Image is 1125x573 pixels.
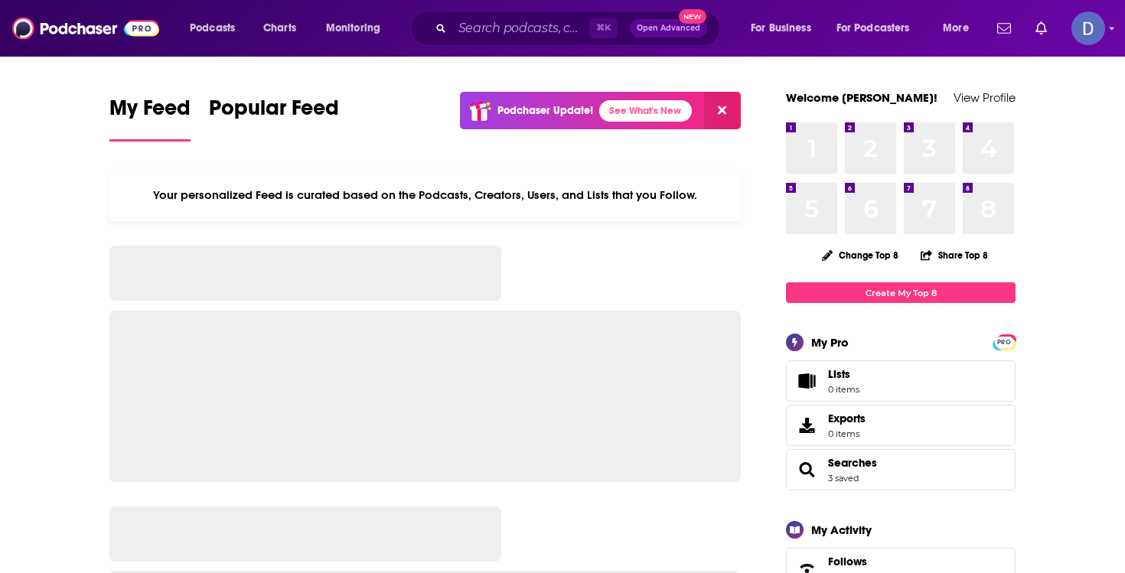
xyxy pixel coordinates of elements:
span: 0 items [828,428,866,439]
span: Logged in as dianawurster [1071,11,1105,45]
div: Search podcasts, credits, & more... [425,11,735,46]
button: open menu [315,16,400,41]
p: Podchaser Update! [497,104,593,117]
button: open menu [740,16,830,41]
span: For Business [751,18,811,39]
a: Popular Feed [209,95,339,142]
input: Search podcasts, credits, & more... [452,16,589,41]
a: My Feed [109,95,191,142]
a: Follows [828,555,969,568]
img: Podchaser - Follow, Share and Rate Podcasts [12,14,159,43]
span: More [943,18,969,39]
span: Exports [828,412,866,425]
span: My Feed [109,95,191,130]
span: Popular Feed [209,95,339,130]
div: Your personalized Feed is curated based on the Podcasts, Creators, Users, and Lists that you Follow. [109,169,741,221]
img: User Profile [1071,11,1105,45]
a: Show notifications dropdown [1029,15,1053,41]
a: PRO [995,336,1013,347]
span: For Podcasters [836,18,910,39]
span: Monitoring [326,18,380,39]
span: Lists [828,367,859,381]
a: View Profile [954,90,1016,105]
a: Show notifications dropdown [991,15,1017,41]
div: My Activity [811,523,872,537]
button: Open AdvancedNew [630,19,707,37]
span: Podcasts [190,18,235,39]
a: Lists [786,360,1016,402]
a: 3 saved [828,473,859,483]
a: Welcome [PERSON_NAME]! [786,90,937,105]
button: open menu [932,16,988,41]
span: 0 items [828,384,859,395]
a: Create My Top 8 [786,282,1016,303]
span: New [679,9,706,24]
button: Share Top 8 [920,240,989,270]
span: Lists [828,367,850,381]
button: open menu [827,16,932,41]
div: My Pro [811,335,849,350]
span: Lists [791,370,822,392]
a: Searches [791,459,822,480]
span: Open Advanced [637,24,700,32]
span: Exports [791,415,822,436]
span: PRO [995,337,1013,348]
a: Charts [253,16,305,41]
span: Searches [786,449,1016,490]
span: Charts [263,18,296,39]
button: Show profile menu [1071,11,1105,45]
span: Follows [828,555,867,568]
span: ⌘ K [589,18,618,38]
a: See What's New [599,100,692,122]
a: Exports [786,405,1016,446]
button: Change Top 8 [813,246,908,265]
button: open menu [179,16,255,41]
a: Searches [828,456,877,470]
